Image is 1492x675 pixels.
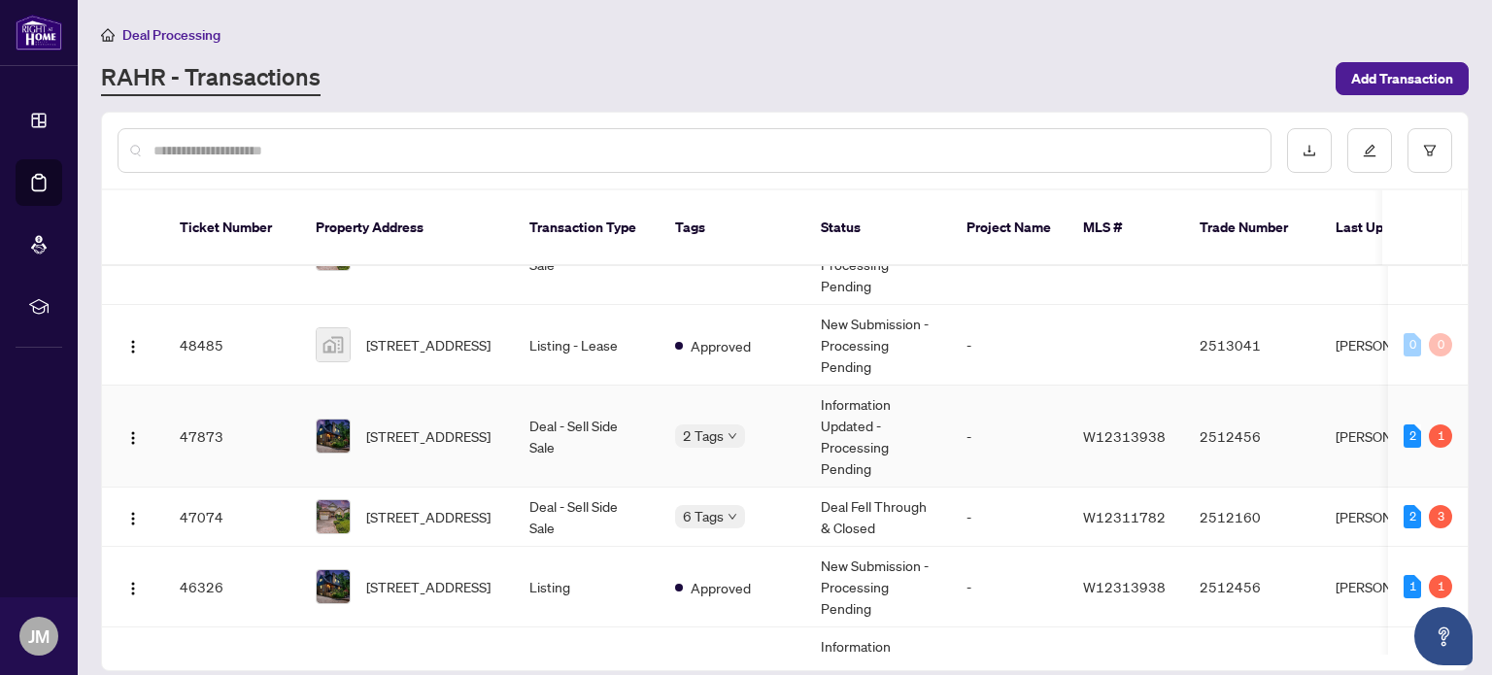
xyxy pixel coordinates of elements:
img: Logo [125,339,141,354]
span: down [728,431,737,441]
div: 3 [1429,505,1452,528]
div: 0 [1429,333,1452,356]
button: edit [1347,128,1392,173]
th: Tags [660,190,805,266]
span: edit [1363,144,1376,157]
td: Deal Fell Through & Closed [805,488,951,547]
td: - [951,488,1068,547]
td: Deal - Sell Side Sale [514,488,660,547]
td: 2512160 [1184,488,1320,547]
span: home [101,28,115,42]
span: [STREET_ADDRESS] [366,425,491,447]
img: thumbnail-img [317,420,350,453]
td: 48485 [164,305,300,386]
img: thumbnail-img [317,500,350,533]
button: Logo [118,571,149,602]
div: 1 [1429,424,1452,448]
span: W12313938 [1083,578,1166,595]
span: [STREET_ADDRESS] [366,334,491,355]
th: Trade Number [1184,190,1320,266]
img: logo [16,15,62,51]
th: Transaction Type [514,190,660,266]
td: New Submission - Processing Pending [805,305,951,386]
span: [STREET_ADDRESS] [366,576,491,597]
th: Ticket Number [164,190,300,266]
td: 47074 [164,488,300,547]
img: Logo [125,430,141,446]
td: Listing [514,547,660,627]
td: [PERSON_NAME] [1320,305,1466,386]
button: Logo [118,329,149,360]
th: MLS # [1068,190,1184,266]
span: [STREET_ADDRESS] [366,506,491,527]
img: Logo [125,511,141,526]
button: download [1287,128,1332,173]
button: Add Transaction [1336,62,1469,95]
img: Logo [125,581,141,596]
button: Open asap [1414,607,1473,665]
button: Logo [118,501,149,532]
span: W12313938 [1083,427,1166,445]
td: Deal - Sell Side Sale [514,386,660,488]
th: Status [805,190,951,266]
td: [PERSON_NAME] [1320,386,1466,488]
td: Listing - Lease [514,305,660,386]
span: JM [28,623,50,650]
span: W12311782 [1083,508,1166,525]
span: Approved [691,577,751,598]
div: 2 [1404,424,1421,448]
div: 2 [1404,505,1421,528]
span: download [1303,144,1316,157]
span: Approved [691,335,751,356]
td: 2512456 [1184,547,1320,627]
td: New Submission - Processing Pending [805,547,951,627]
button: Logo [118,421,149,452]
div: 1 [1429,575,1452,598]
th: Project Name [951,190,1068,266]
td: - [951,386,1068,488]
td: [PERSON_NAME] [1320,547,1466,627]
span: 2 Tags [683,424,724,447]
td: 2513041 [1184,305,1320,386]
span: filter [1423,144,1437,157]
td: 46326 [164,547,300,627]
span: Deal Processing [122,26,220,44]
span: down [728,512,737,522]
span: Add Transaction [1351,63,1453,94]
td: 2512456 [1184,386,1320,488]
span: 6 Tags [683,505,724,527]
td: Information Updated - Processing Pending [805,386,951,488]
td: - [951,305,1068,386]
th: Property Address [300,190,514,266]
img: thumbnail-img [317,570,350,603]
th: Last Updated By [1320,190,1466,266]
img: thumbnail-img [317,328,350,361]
td: 47873 [164,386,300,488]
td: - [951,547,1068,627]
td: [PERSON_NAME] [1320,488,1466,547]
div: 0 [1404,333,1421,356]
button: filter [1407,128,1452,173]
div: 1 [1404,575,1421,598]
a: RAHR - Transactions [101,61,321,96]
